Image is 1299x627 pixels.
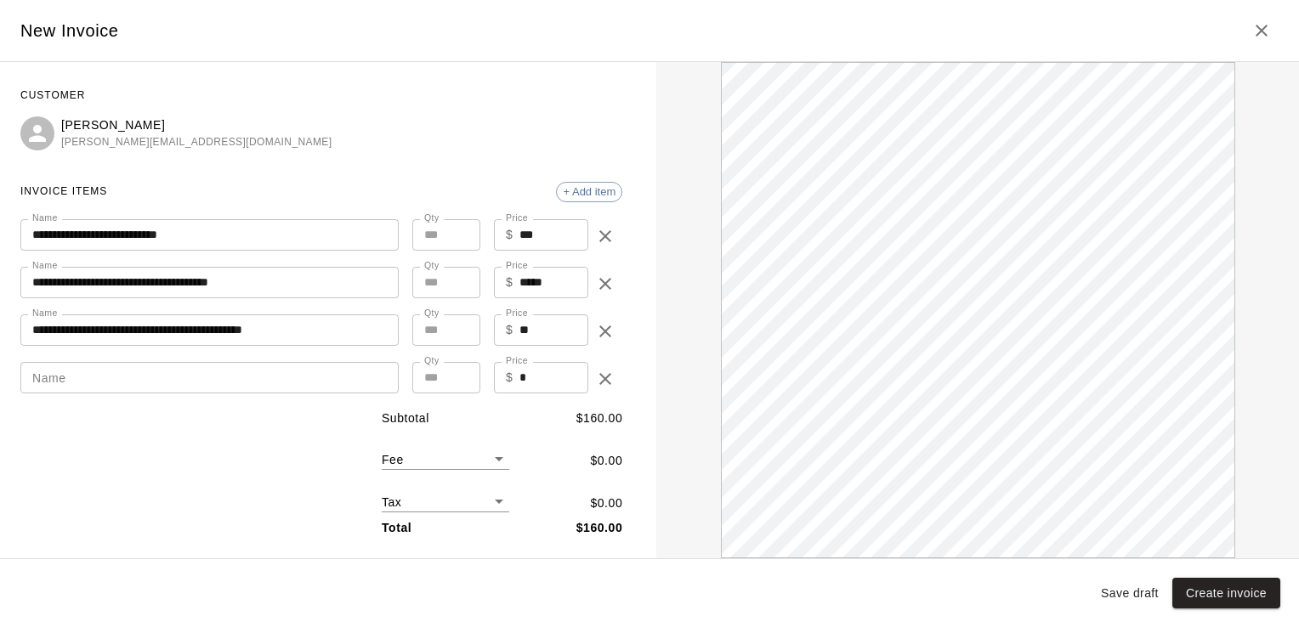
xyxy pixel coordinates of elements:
label: Price [506,259,528,272]
p: [PERSON_NAME] [61,116,332,134]
b: Total [382,521,411,534]
label: Name [32,307,58,319]
label: Name [32,259,58,272]
button: delete [588,219,622,253]
b: $ 160.00 [576,521,623,534]
label: Price [506,354,528,367]
label: Qty [424,259,440,272]
p: $ [506,321,513,339]
span: INVOICE ITEMS [20,178,107,206]
p: $ 0.00 [590,452,622,470]
span: + Add item [557,185,621,198]
span: CUSTOMER [20,82,622,110]
label: Price [506,212,528,224]
button: delete [588,314,622,348]
label: Qty [424,307,440,319]
label: Qty [424,212,440,224]
p: Subtotal [382,410,429,427]
h5: New Invoice [20,20,119,42]
button: Close [1245,14,1279,48]
label: Qty [424,354,440,367]
p: $ [506,369,513,387]
label: Price [506,307,528,319]
p: $ [506,274,513,291]
button: delete [588,267,622,301]
div: + Add item [556,182,622,202]
p: $ 160.00 [576,410,623,427]
button: Create invoice [1172,578,1280,609]
span: [PERSON_NAME][EMAIL_ADDRESS][DOMAIN_NAME] [61,134,332,151]
label: Name [32,212,58,224]
p: $ 0.00 [590,494,622,512]
p: $ [506,226,513,244]
button: delete [588,362,622,396]
button: Save draft [1094,578,1166,609]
